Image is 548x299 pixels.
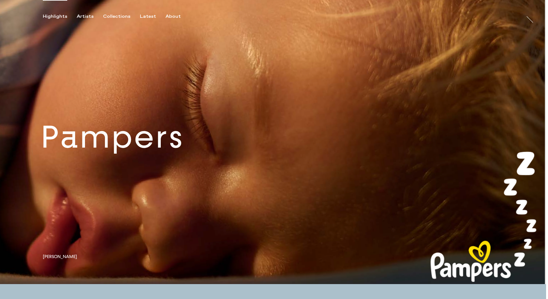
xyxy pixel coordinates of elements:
div: Latest [140,14,156,19]
button: About [166,14,190,19]
div: Artists [77,14,94,19]
button: Collections [103,14,140,19]
div: Collections [103,14,130,19]
button: Latest [140,14,166,19]
div: Highlights [43,14,67,19]
button: Artists [77,14,103,19]
div: About [166,14,181,19]
button: Highlights [43,14,77,19]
